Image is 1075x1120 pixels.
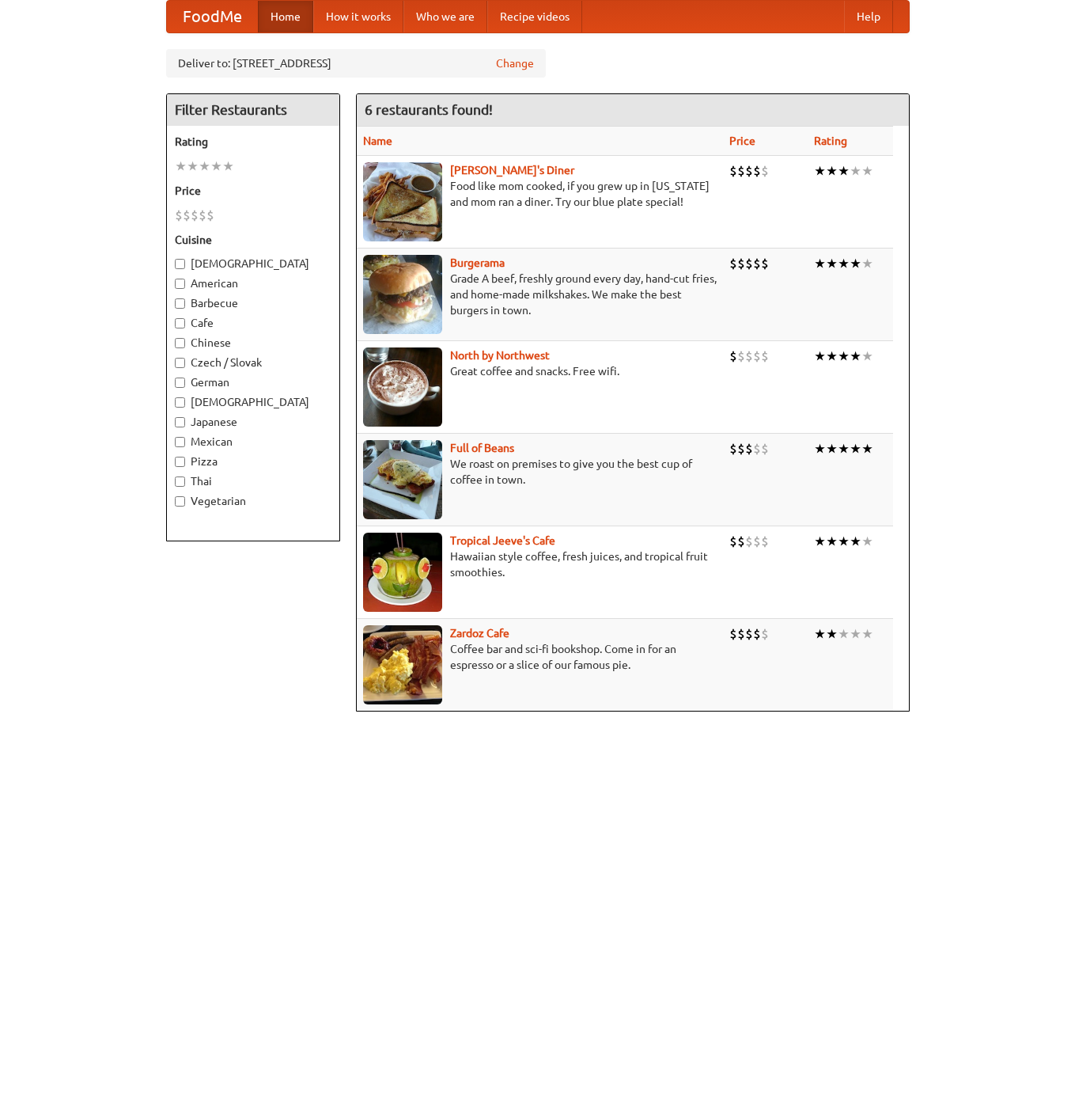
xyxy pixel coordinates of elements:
[363,456,717,488] p: We roast on premises to give you the best cup of coffee in town.
[363,625,442,704] img: zardoz.jpg
[729,533,737,550] li: $
[206,207,214,224] li: $
[753,162,761,180] li: $
[175,378,185,388] input: German
[737,440,745,457] li: $
[175,476,185,487] input: Thai
[861,625,873,643] li: ★
[729,625,737,643] li: $
[838,162,850,180] li: ★
[175,374,331,390] label: German
[167,94,339,126] h4: Filter Restaurants
[167,1,258,32] a: FoodMe
[838,347,850,365] li: ★
[175,134,331,150] h5: Rating
[175,434,331,450] label: Mexican
[365,102,493,117] ng-pluralize: 6 restaurants found!
[814,533,826,550] li: ★
[850,255,861,272] li: ★
[450,442,514,454] a: Full of Beans
[210,158,222,175] li: ★
[175,183,331,199] h5: Price
[826,625,838,643] li: ★
[826,347,838,365] li: ★
[175,259,185,269] input: [DEMOGRAPHIC_DATA]
[175,207,183,224] li: $
[753,625,761,643] li: $
[175,275,331,291] label: American
[363,162,442,241] img: sallys.jpg
[363,271,717,318] p: Grade A beef, freshly ground every day, hand-cut fries, and home-made milkshakes. We make the bes...
[761,162,769,180] li: $
[175,338,185,348] input: Chinese
[826,440,838,457] li: ★
[761,255,769,272] li: $
[199,207,206,224] li: $
[814,162,826,180] li: ★
[729,135,755,147] a: Price
[175,335,331,351] label: Chinese
[450,534,555,547] a: Tropical Jeeve's Cafe
[175,232,331,248] h5: Cuisine
[450,256,505,269] a: Burgerama
[175,454,331,469] label: Pizza
[487,1,582,32] a: Recipe videos
[761,533,769,550] li: $
[850,625,861,643] li: ★
[403,1,487,32] a: Who we are
[175,437,185,447] input: Mexican
[745,347,753,365] li: $
[363,178,717,210] p: Food like mom cooked, if you grew up in [US_STATE] and mom ran a diner. Try our blue plate special!
[363,347,442,427] img: north.jpg
[496,55,534,71] a: Change
[761,440,769,457] li: $
[175,457,185,467] input: Pizza
[838,440,850,457] li: ★
[745,255,753,272] li: $
[175,295,331,311] label: Barbecue
[175,394,331,410] label: [DEMOGRAPHIC_DATA]
[850,347,861,365] li: ★
[737,347,745,365] li: $
[737,255,745,272] li: $
[175,493,331,509] label: Vegetarian
[745,162,753,180] li: $
[175,318,185,328] input: Cafe
[737,162,745,180] li: $
[363,255,442,334] img: burgerama.jpg
[175,158,187,175] li: ★
[450,164,574,177] a: [PERSON_NAME]'s Diner
[363,135,392,147] a: Name
[363,641,717,673] p: Coffee bar and sci-fi bookshop. Come in for an espresso or a slice of our famous pie.
[850,162,861,180] li: ★
[175,414,331,430] label: Japanese
[745,533,753,550] li: $
[199,158,210,175] li: ★
[814,440,826,457] li: ★
[175,417,185,427] input: Japanese
[363,549,717,580] p: Hawaiian style coffee, fresh juices, and tropical fruit smoothies.
[363,440,442,519] img: beans.jpg
[175,397,185,408] input: [DEMOGRAPHIC_DATA]
[737,533,745,550] li: $
[737,625,745,643] li: $
[838,533,850,550] li: ★
[745,625,753,643] li: $
[729,255,737,272] li: $
[861,255,873,272] li: ★
[826,255,838,272] li: ★
[814,255,826,272] li: ★
[450,627,509,640] a: Zardoz Cafe
[175,496,185,507] input: Vegetarian
[844,1,893,32] a: Help
[191,207,199,224] li: $
[861,347,873,365] li: ★
[175,279,185,289] input: American
[450,349,550,362] a: North by Northwest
